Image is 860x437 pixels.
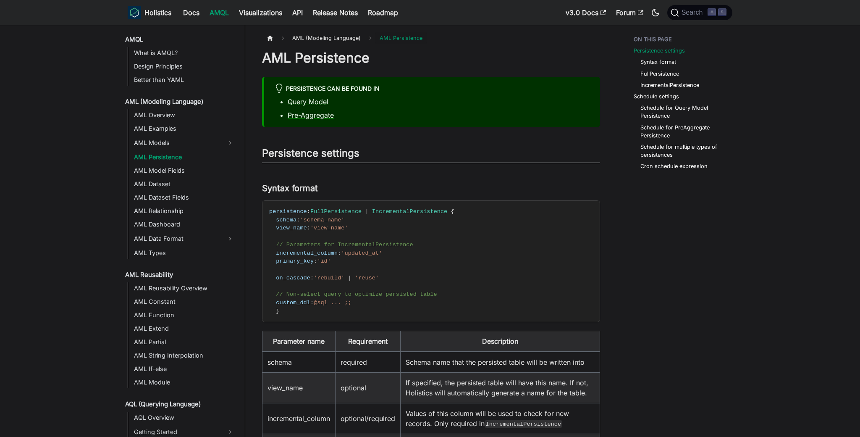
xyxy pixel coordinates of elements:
[131,376,238,388] a: AML Module
[131,363,238,375] a: AML If-else
[262,147,600,163] h2: Persistence settings
[131,296,238,308] a: AML Constant
[336,331,401,352] th: Requirement
[679,9,708,16] span: Search
[718,8,726,16] kbd: K
[131,151,238,163] a: AML Persistence
[123,96,238,108] a: AML (Modeling Language)
[401,373,600,403] td: If specified, the persisted table will have this name. If not, Holistics will automatically gener...
[365,208,368,215] span: |
[276,250,338,256] span: incremental_column
[131,192,238,203] a: AML Dataset Fields
[131,178,238,190] a: AML Dataset
[276,300,310,306] span: custom_ddl
[276,217,296,223] span: schema
[667,5,732,20] button: Search (Command+K)
[131,218,238,230] a: AML Dashboard
[451,208,454,215] span: {
[123,398,238,410] a: AQL (Querying Language)
[288,111,334,119] a: Pre-Aggregate
[310,275,314,281] span: :
[205,6,234,19] a: AMQL
[708,8,716,16] kbd: ⌘
[144,8,171,18] b: Holistics
[276,258,314,264] span: primary_key
[276,291,437,297] span: // Non-select query to optimize persisted table
[131,136,223,150] a: AML Models
[314,300,351,306] span: @sql ... ;;
[317,258,331,264] span: 'id'
[287,6,308,19] a: API
[310,225,348,231] span: 'view_name'
[131,282,238,294] a: AML Reusability Overview
[611,6,648,19] a: Forum
[223,232,238,245] button: Expand sidebar category 'AML Data Format'
[296,217,300,223] span: :
[262,183,600,194] h3: Syntax format
[276,225,307,231] span: view_name
[372,208,447,215] span: IncrementalPersistence
[262,403,336,434] td: incremental_column
[640,143,724,159] a: Schedule for multiple types of persistences
[131,309,238,321] a: AML Function
[262,331,336,352] th: Parameter name
[649,6,662,19] button: Switch between dark and light mode (currently dark mode)
[288,97,328,106] a: Query Model
[131,165,238,176] a: AML Model Fields
[288,32,365,44] span: AML (Modeling Language)
[131,350,238,361] a: AML String Interpolation
[310,300,314,306] span: :
[640,104,724,120] a: Schedule for Query Model Persistence
[131,47,238,59] a: What is AMQL?
[640,58,676,66] a: Syntax format
[401,403,600,434] td: Values of this column will be used to check for new records. Only required in
[131,123,238,134] a: AML Examples
[634,47,685,55] a: Persistence settings
[640,81,699,89] a: IncrementalPersistence
[363,6,403,19] a: Roadmap
[131,61,238,72] a: Design Principles
[300,217,344,223] span: 'schema_name'
[262,32,600,44] nav: Breadcrumbs
[123,34,238,45] a: AMQL
[262,373,336,403] td: view_name
[640,124,724,140] a: Schedule for PreAggregate Persistence
[341,250,382,256] span: 'updated_at'
[336,403,401,434] td: optional/required
[234,6,287,19] a: Visualizations
[123,269,238,281] a: AML Reusability
[634,92,679,100] a: Schedule settings
[128,6,171,19] a: HolisticsHolistics
[269,208,307,215] span: persistence
[355,275,379,281] span: 'reuse'
[348,275,351,281] span: |
[131,336,238,348] a: AML Partial
[314,275,344,281] span: 'rebuild'
[274,84,590,95] div: Persistence can be found in
[307,225,310,231] span: :
[131,323,238,334] a: AML Extend
[131,232,223,245] a: AML Data Format
[308,6,363,19] a: Release Notes
[276,308,279,314] span: }
[131,205,238,217] a: AML Relationship
[338,250,341,256] span: :
[401,331,600,352] th: Description
[310,208,362,215] span: FullPersistence
[131,74,238,86] a: Better than YAML
[336,352,401,373] td: required
[401,352,600,373] td: Schema name that the persisted table will be written into
[336,373,401,403] td: optional
[131,412,238,424] a: AQL Overview
[276,242,413,248] span: // Parameters for IncrementalPersistence
[262,50,600,66] h1: AML Persistence
[561,6,611,19] a: v3.0 Docs
[640,162,708,170] a: Cron schedule expression
[262,352,336,373] td: schema
[131,247,238,259] a: AML Types
[262,32,278,44] a: Home page
[375,32,427,44] span: AML Persistence
[314,258,317,264] span: :
[640,70,679,78] a: FullPersistence
[128,6,141,19] img: Holistics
